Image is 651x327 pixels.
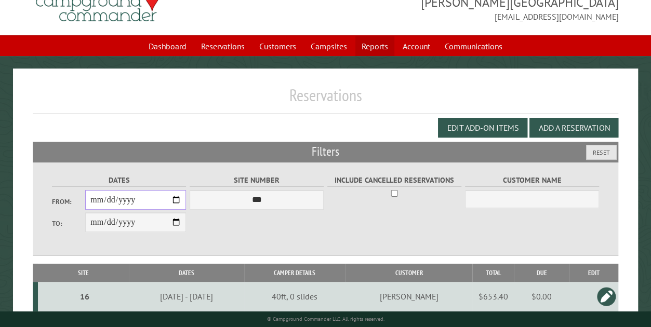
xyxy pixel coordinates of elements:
[472,282,514,311] td: $653.40
[438,118,527,138] button: Edit Add-on Items
[129,264,245,282] th: Dates
[267,316,384,322] small: © Campground Commander LLC. All rights reserved.
[514,282,569,311] td: $0.00
[529,118,618,138] button: Add a Reservation
[190,174,324,186] label: Site Number
[142,36,193,56] a: Dashboard
[130,291,243,302] div: [DATE] - [DATE]
[52,174,187,186] label: Dates
[355,36,394,56] a: Reports
[327,174,462,186] label: Include Cancelled Reservations
[439,36,509,56] a: Communications
[304,36,353,56] a: Campsites
[42,291,127,302] div: 16
[586,145,617,160] button: Reset
[33,142,619,161] h2: Filters
[569,264,618,282] th: Edit
[52,197,86,207] label: From:
[33,85,619,114] h1: Reservations
[514,264,569,282] th: Due
[195,36,251,56] a: Reservations
[472,264,514,282] th: Total
[52,219,86,228] label: To:
[244,264,345,282] th: Camper Details
[345,264,472,282] th: Customer
[253,36,302,56] a: Customers
[345,282,472,311] td: [PERSON_NAME]
[38,264,129,282] th: Site
[396,36,436,56] a: Account
[244,282,345,311] td: 40ft, 0 slides
[465,174,600,186] label: Customer Name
